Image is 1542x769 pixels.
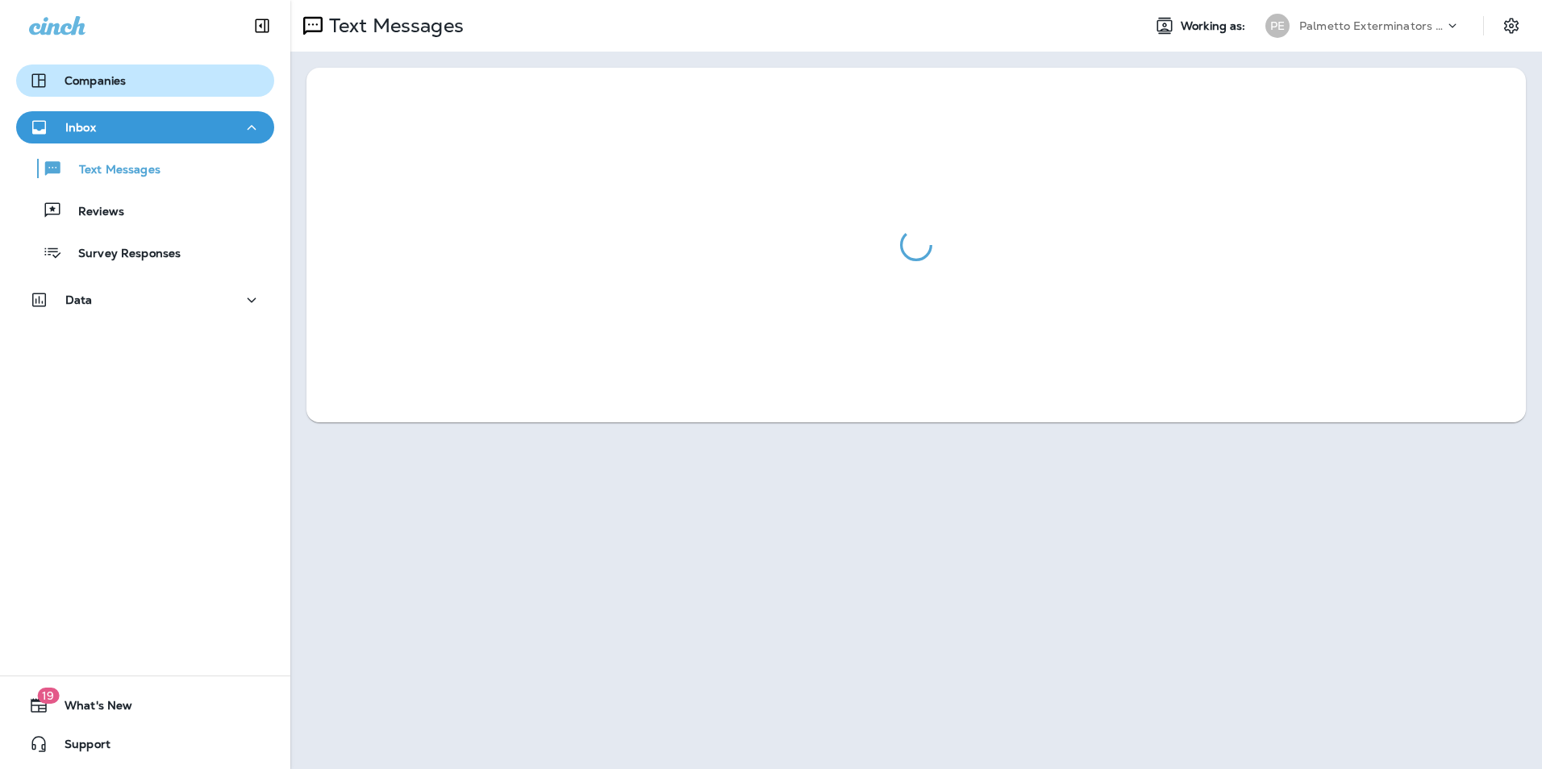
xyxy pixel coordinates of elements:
button: Text Messages [16,152,274,185]
button: Companies [16,64,274,97]
button: Support [16,728,274,760]
button: Survey Responses [16,235,274,269]
div: PE [1265,14,1290,38]
p: Text Messages [63,163,160,178]
button: Data [16,284,274,316]
p: Palmetto Exterminators LLC [1299,19,1444,32]
button: Settings [1497,11,1526,40]
p: Text Messages [323,14,464,38]
span: What's New [48,699,132,718]
p: Survey Responses [62,247,181,262]
span: Working as: [1181,19,1249,33]
button: Inbox [16,111,274,143]
p: Companies [65,74,126,87]
p: Data [65,293,93,306]
button: 19What's New [16,689,274,721]
p: Inbox [65,121,96,134]
button: Collapse Sidebar [240,10,285,42]
button: Reviews [16,193,274,227]
p: Reviews [62,205,124,220]
span: Support [48,738,110,757]
span: 19 [37,688,59,704]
